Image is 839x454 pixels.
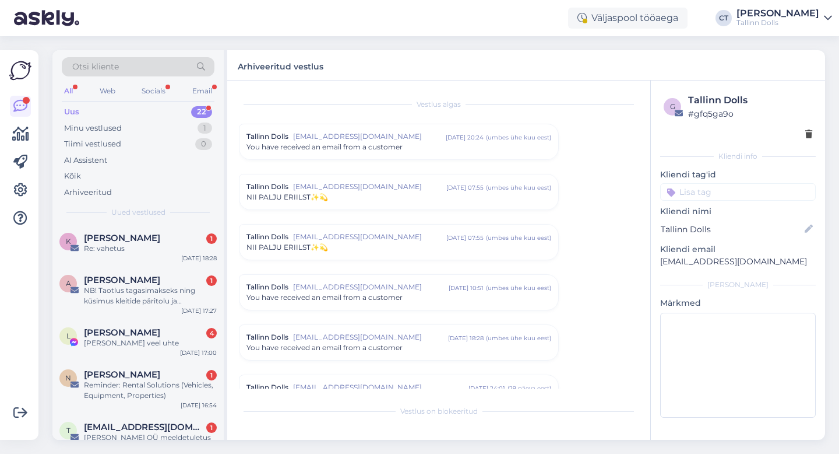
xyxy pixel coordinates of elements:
[293,232,446,242] span: [EMAIL_ADDRESS][DOMAIN_NAME]
[62,83,75,99] div: All
[206,328,217,338] div: 4
[736,9,832,27] a: [PERSON_NAME]Tallinn Dolls
[238,57,323,73] label: Arhiveeritud vestlus
[84,243,217,254] div: Re: vahetus
[486,284,551,292] div: ( umbes ühe kuu eest )
[181,254,217,263] div: [DATE] 18:28
[449,284,484,292] div: [DATE] 10:51
[206,233,217,244] div: 1
[64,138,121,150] div: Tiimi vestlused
[180,348,217,357] div: [DATE] 17:00
[246,192,328,202] span: NII PALJU ERIILST✨💫
[191,106,212,118] div: 22
[246,332,288,343] span: Tallinn Dolls
[507,384,551,393] div: ( 29 päeva eest )
[246,382,288,393] span: Tallinn Dolls
[468,384,505,393] div: [DATE] 24:01
[660,243,816,256] p: Kliendi email
[400,406,478,417] span: Vestlus on blokeeritud
[446,183,484,192] div: [DATE] 07:55
[446,233,484,242] div: [DATE] 07:55
[84,380,217,401] div: Reminder: Rental Solutions (Vehicles, Equipment, Properties)
[660,205,816,218] p: Kliendi nimi
[486,233,551,242] div: ( umbes ühe kuu eest )
[190,83,214,99] div: Email
[97,83,118,99] div: Web
[293,181,446,192] span: [EMAIL_ADDRESS][DOMAIN_NAME]
[448,334,484,343] div: [DATE] 18:28
[736,18,819,27] div: Tallinn Dolls
[64,123,122,134] div: Minu vestlused
[84,369,160,380] span: neha yadav
[66,237,71,246] span: K
[688,93,812,107] div: Tallinn Dolls
[206,422,217,433] div: 1
[84,338,217,348] div: [PERSON_NAME] veel uhte
[84,432,217,443] div: [PERSON_NAME] OÜ meeldetuletus
[486,334,551,343] div: ( umbes ühe kuu eest )
[246,343,403,353] span: You have received an email from a customer
[64,170,81,182] div: Kõik
[736,9,819,18] div: [PERSON_NAME]
[486,133,551,142] div: ( umbes ühe kuu eest )
[64,106,79,118] div: Uus
[66,426,70,435] span: t
[660,169,816,181] p: Kliendi tag'id
[246,282,288,292] span: Tallinn Dolls
[206,370,217,380] div: 1
[293,131,446,142] span: [EMAIL_ADDRESS][DOMAIN_NAME]
[9,60,31,82] img: Askly Logo
[661,223,802,236] input: Lisa nimi
[660,256,816,268] p: [EMAIL_ADDRESS][DOMAIN_NAME]
[181,306,217,315] div: [DATE] 17:27
[568,8,688,29] div: Väljaspool tööaega
[65,373,71,382] span: n
[246,232,288,242] span: Tallinn Dolls
[293,282,449,292] span: [EMAIL_ADDRESS][DOMAIN_NAME]
[66,331,70,340] span: L
[139,83,168,99] div: Socials
[206,275,217,286] div: 1
[246,142,403,152] span: You have received an email from a customer
[84,233,160,243] span: Kristin Balodis
[198,123,212,134] div: 1
[446,133,484,142] div: [DATE] 20:24
[246,131,288,142] span: Tallinn Dolls
[293,332,448,343] span: [EMAIL_ADDRESS][DOMAIN_NAME]
[64,155,107,166] div: AI Assistent
[84,285,217,306] div: NB! Taotlus tagasimakseks ning küsimus kleitide päritolu ja tarneaegade kohta
[715,10,732,26] div: CT
[660,183,816,201] input: Lisa tag
[660,280,816,290] div: [PERSON_NAME]
[66,279,71,288] span: A
[246,181,288,192] span: Tallinn Dolls
[660,297,816,309] p: Märkmed
[84,327,160,338] span: Liisa Stern
[688,107,812,120] div: # gfq5ga9o
[293,382,468,393] span: [EMAIL_ADDRESS][DOMAIN_NAME]
[246,292,403,303] span: You have received an email from a customer
[64,187,112,198] div: Arhiveeritud
[660,151,816,162] div: Kliendi info
[111,207,165,218] span: Uued vestlused
[486,183,551,192] div: ( umbes ühe kuu eest )
[246,242,328,253] span: NII PALJU ERIILST✨💫
[72,61,119,73] span: Otsi kliente
[195,138,212,150] div: 0
[84,422,205,432] span: teade@arveregister.ee
[181,401,217,410] div: [DATE] 16:54
[239,99,639,110] div: Vestlus algas
[670,102,675,111] span: g
[84,275,160,285] span: Ange Kangur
